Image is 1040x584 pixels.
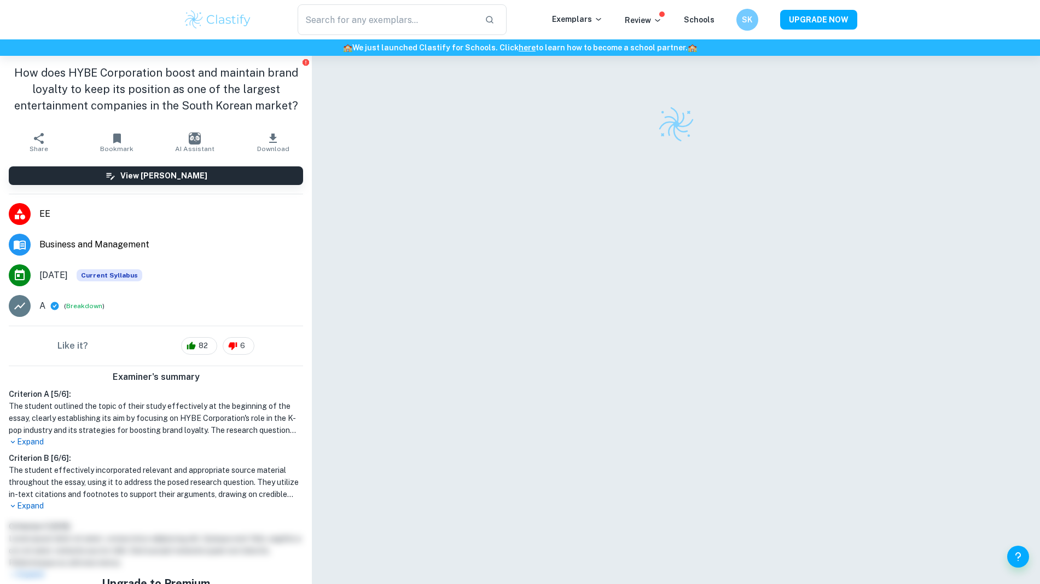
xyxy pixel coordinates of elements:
[181,337,217,355] div: 82
[688,43,697,52] span: 🏫
[30,145,48,153] span: Share
[189,132,201,144] img: AI Assistant
[9,436,303,448] p: Expand
[120,170,207,182] h6: View [PERSON_NAME]
[39,207,303,221] span: EE
[223,337,254,355] div: 6
[66,301,102,311] button: Breakdown
[552,13,603,25] p: Exemplars
[39,269,68,282] span: [DATE]
[657,105,695,143] img: Clastify logo
[1007,546,1029,568] button: Help and Feedback
[9,400,303,436] h1: The student outlined the topic of their study effectively at the beginning of the essay, clearly ...
[9,500,303,512] p: Expand
[519,43,536,52] a: here
[9,166,303,185] button: View [PERSON_NAME]
[175,145,214,153] span: AI Assistant
[736,9,758,31] button: SK
[343,43,352,52] span: 🏫
[39,238,303,251] span: Business and Management
[257,145,289,153] span: Download
[2,42,1038,54] h6: We just launched Clastify for Schools. Click to learn how to become a school partner.
[77,269,142,281] div: This exemplar is based on the current syllabus. Feel free to refer to it for inspiration/ideas wh...
[301,58,310,66] button: Report issue
[156,127,234,158] button: AI Assistant
[684,15,714,24] a: Schools
[64,301,104,311] span: ( )
[234,340,251,351] span: 6
[193,340,214,351] span: 82
[4,371,307,384] h6: Examiner's summary
[57,339,88,352] h6: Like it?
[9,388,303,400] h6: Criterion A [ 5 / 6 ]:
[9,464,303,500] h1: The student effectively incorporated relevant and appropriate source material throughout the essa...
[39,299,45,313] p: A
[234,127,312,158] button: Download
[78,127,156,158] button: Bookmark
[780,10,857,30] button: UPGRADE NOW
[9,452,303,464] h6: Criterion B [ 6 / 6 ]:
[100,145,133,153] span: Bookmark
[9,65,303,114] h1: How does HYBE Corporation boost and maintain brand loyalty to keep its position as one of the lar...
[298,4,477,35] input: Search for any exemplars...
[625,14,662,26] p: Review
[77,269,142,281] span: Current Syllabus
[183,9,253,31] img: Clastify logo
[741,14,753,26] h6: SK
